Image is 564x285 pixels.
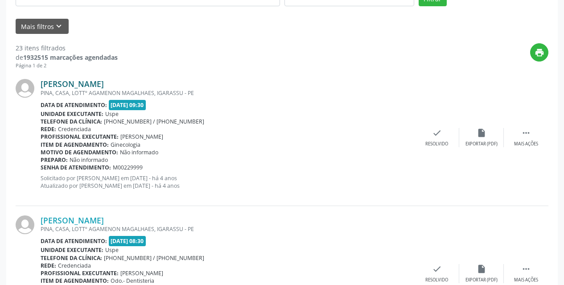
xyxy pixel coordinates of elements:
[16,19,69,34] button: Mais filtroskeyboard_arrow_down
[105,246,119,254] span: Uspe
[120,149,158,156] span: Não informado
[41,174,415,190] p: Solicitado por [PERSON_NAME] em [DATE] - há 4 anos Atualizado por [PERSON_NAME] em [DATE] - há 4 ...
[514,141,538,147] div: Mais ações
[41,141,109,149] b: Item de agendamento:
[465,277,498,283] div: Exportar (PDF)
[425,277,448,283] div: Resolvido
[465,141,498,147] div: Exportar (PDF)
[58,262,91,269] span: Credenciada
[104,254,204,262] span: [PHONE_NUMBER] / [PHONE_NUMBER]
[41,118,102,125] b: Telefone da clínica:
[514,277,538,283] div: Mais ações
[521,264,531,274] i: 
[41,156,68,164] b: Preparo:
[109,100,146,110] span: [DATE] 09:30
[41,254,102,262] b: Telefone da clínica:
[16,215,34,234] img: img
[41,246,103,254] b: Unidade executante:
[425,141,448,147] div: Resolvido
[105,110,119,118] span: Uspe
[23,53,118,62] strong: 1932515 marcações agendadas
[120,133,163,140] span: [PERSON_NAME]
[477,128,486,138] i: insert_drive_file
[16,53,118,62] div: de
[16,62,118,70] div: Página 1 de 2
[41,215,104,225] a: [PERSON_NAME]
[41,237,107,245] b: Data de atendimento:
[16,79,34,98] img: img
[111,141,140,149] span: Ginecologia
[41,89,415,97] div: PINA, CASA, LOTTº AGAMENON MAGALHAES, IGARASSU - PE
[41,262,56,269] b: Rede:
[109,236,146,246] span: [DATE] 08:30
[477,264,486,274] i: insert_drive_file
[41,269,119,277] b: Profissional executante:
[41,79,104,89] a: [PERSON_NAME]
[113,164,143,171] span: M00229999
[120,269,163,277] span: [PERSON_NAME]
[41,277,109,285] b: Item de agendamento:
[41,164,111,171] b: Senha de atendimento:
[535,48,544,58] i: print
[58,125,91,133] span: Credenciada
[432,264,442,274] i: check
[41,225,415,233] div: PINA, CASA, LOTTº AGAMENON MAGALHAES, IGARASSU - PE
[432,128,442,138] i: check
[41,133,119,140] b: Profissional executante:
[54,21,64,31] i: keyboard_arrow_down
[16,43,118,53] div: 23 itens filtrados
[70,156,108,164] span: Não informado
[41,125,56,133] b: Rede:
[521,128,531,138] i: 
[41,101,107,109] b: Data de atendimento:
[41,149,118,156] b: Motivo de agendamento:
[111,277,154,285] span: Odo.- Dentisteria
[104,118,204,125] span: [PHONE_NUMBER] / [PHONE_NUMBER]
[530,43,548,62] button: print
[41,110,103,118] b: Unidade executante:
